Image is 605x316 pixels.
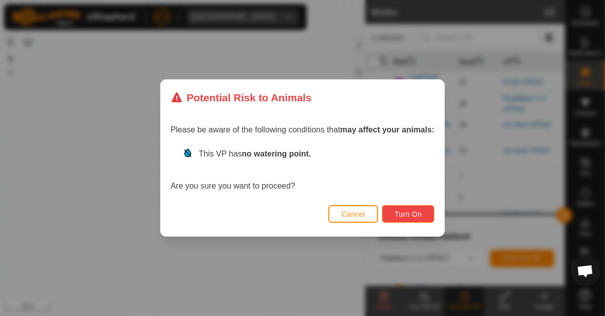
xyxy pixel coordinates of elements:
span: This VP has [199,149,311,158]
button: Cancel [328,205,378,223]
div: Are you sure you want to proceed? [171,148,435,192]
button: Turn On [382,205,434,223]
span: Please be aware of the following conditions that [171,125,435,134]
span: Cancel [341,210,365,218]
div: Open chat [570,256,600,286]
div: Potential Risk to Animals [171,90,312,105]
strong: no watering point. [242,149,311,158]
strong: may affect your animals: [340,125,435,134]
span: Turn On [395,210,422,218]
